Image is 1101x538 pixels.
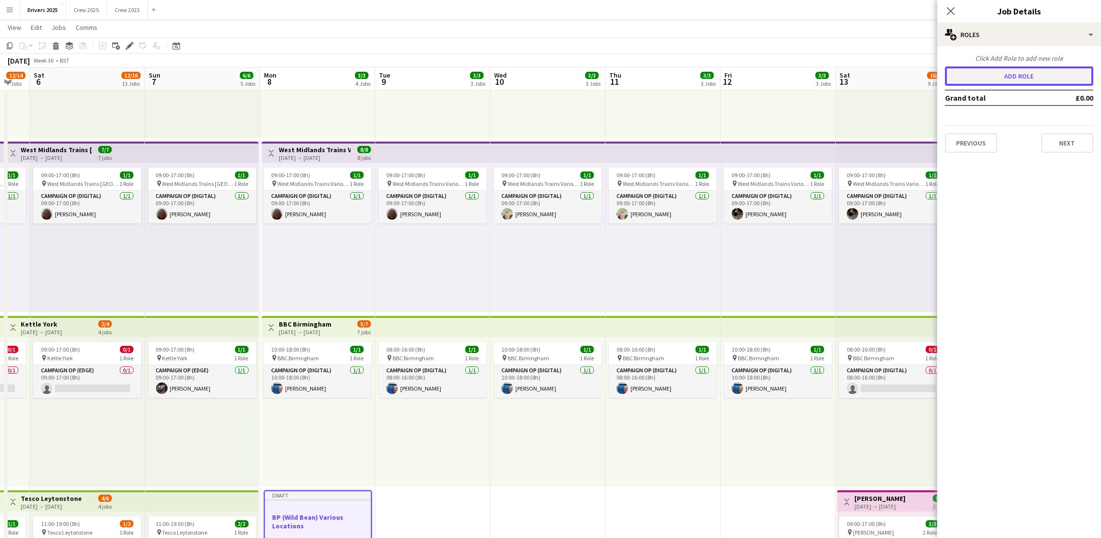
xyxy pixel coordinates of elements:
span: 1/1 [235,171,249,179]
span: BBC Birmngham [853,354,894,362]
a: Jobs [48,21,70,34]
button: Crew 2025 [66,0,107,19]
app-job-card: 09:00-17:00 (8h)1/1 West Midlands Trains [GEOGRAPHIC_DATA]1 RoleCampaign Op (Digital)1/109:00-17:... [148,168,256,223]
span: 1 Role [465,180,479,187]
app-card-role: Campaign Op (Digital)1/109:00-17:00 (8h)[PERSON_NAME] [379,191,486,223]
div: 8 jobs [357,153,371,161]
app-job-card: 08:00-16:00 (8h)0/1 BBC Birmngham1 RoleCampaign Op (Digital)0/108:00-16:00 (8h) [839,342,947,398]
div: 7 Jobs [7,80,25,87]
span: 1 Role [4,354,18,362]
span: 1 Role [580,354,594,362]
div: 3 Jobs [471,80,485,87]
div: 10:00-18:00 (8h)1/1 BBC Birmngham1 RoleCampaign Op (Digital)1/110:00-18:00 (8h)[PERSON_NAME] [724,342,832,398]
app-job-card: 09:00-17:00 (8h)1/1 West Midlands Trains Various Locations1 RoleCampaign Op (Digital)1/109:00-17:... [839,168,947,223]
div: 4 jobs [98,328,112,336]
span: View [8,23,21,32]
span: 1/1 [580,346,594,353]
span: 12/16 [121,72,141,79]
td: Grand total [945,90,1048,105]
span: 1 Role [465,354,479,362]
span: 1 Role [235,529,249,536]
span: 1 Role [810,354,824,362]
span: 16/22 [927,72,946,79]
span: 7/7 [98,146,112,153]
span: 1/1 [350,346,364,353]
span: Sat [34,71,44,79]
span: 1 Role [4,529,18,536]
div: 08:00-16:00 (8h)1/1 BBC Birmngham1 RoleCampaign Op (Digital)1/108:00-16:00 (8h)[PERSON_NAME] [379,342,486,398]
span: Sun [149,71,160,79]
span: 1 Role [4,180,18,187]
span: 1/1 [5,171,18,179]
span: 09:00-17:00 (8h) [156,346,195,353]
span: 10 [493,76,507,87]
span: 9 [378,76,390,87]
span: 1 Role [925,180,939,187]
span: 4/6 [98,495,112,502]
div: 09:00-17:00 (8h)1/1 West Midlands Trains Various Locations1 RoleCampaign Op (Digital)1/109:00-17:... [263,168,371,223]
button: Next [1041,133,1093,153]
app-job-card: 09:00-17:00 (8h)1/1 West Midlands Trains [GEOGRAPHIC_DATA]1 RoleCampaign Op (Digital)1/109:00-17:... [33,168,141,223]
span: West Midlands Trains Various Locations [738,180,810,187]
span: Wed [494,71,507,79]
span: Edit [31,23,42,32]
span: Comms [76,23,97,32]
span: 3/3 [355,72,368,79]
h3: West Midlands Trains [GEOGRAPHIC_DATA] [21,145,92,154]
span: 09:00-17:00 (8h) [156,171,195,179]
span: 11:00-19:00 (8h) [156,520,195,527]
span: 1/1 [580,171,594,179]
span: Tesco Leytonstone [162,529,208,536]
span: 11 [608,76,621,87]
span: 7 [147,76,160,87]
div: Roles [937,23,1101,46]
span: 8 [262,76,276,87]
span: West Midlands Trains Various Locations [853,180,925,187]
span: 5/7 [357,320,371,328]
span: 2/2 [235,520,249,527]
span: 13 [838,76,850,87]
span: BBC Birmngham [508,354,549,362]
div: 09:00-17:00 (8h)1/1 West Midlands Trains Various Locations1 RoleCampaign Op (Digital)1/109:00-17:... [379,168,486,223]
div: [DATE] [8,56,30,66]
app-job-card: 08:00-16:00 (8h)1/1 BBC Birmngham1 RoleCampaign Op (Digital)1/108:00-16:00 (8h)[PERSON_NAME] [609,342,717,398]
div: 10:00-18:00 (8h)1/1 BBC Birmngham1 RoleCampaign Op (Digital)1/110:00-18:00 (8h)[PERSON_NAME] [263,342,371,398]
app-job-card: 09:00-17:00 (8h)1/1 West Midlands Trains Various Locations1 RoleCampaign Op (Digital)1/109:00-17:... [724,168,832,223]
span: 1 Role [580,180,594,187]
app-card-role: Campaign Op (Digital)1/109:00-17:00 (8h)[PERSON_NAME] [839,191,947,223]
span: BBC Birmngham [738,354,779,362]
span: 12 [723,76,732,87]
app-card-role: Campaign Op (Digital)1/109:00-17:00 (8h)[PERSON_NAME] [263,191,371,223]
span: 1 Role [350,180,364,187]
span: 1/1 [120,171,133,179]
span: 1/1 [235,346,249,353]
h3: BP (Wild Bean) Various Locations [265,513,371,530]
span: 1 Role [235,180,249,187]
span: 3/3 [926,520,939,527]
a: Comms [72,21,101,34]
span: 09:00-17:00 (8h) [271,171,310,179]
div: 09:00-17:00 (8h)1/1 West Midlands Trains Various Locations1 RoleCampaign Op (Digital)1/109:00-17:... [609,168,717,223]
span: 08:00-16:00 (8h) [847,346,886,353]
div: 9 Jobs [928,80,946,87]
div: Click Add Role to add new role [945,54,1093,63]
span: Tesco Leytonstone [47,529,92,536]
span: Week 36 [32,57,56,64]
td: £0.00 [1048,90,1093,105]
span: 1 Role [695,180,709,187]
app-job-card: 09:00-17:00 (8h)0/1 Kettle York1 RoleCampaign Op (Edge)0/109:00-17:00 (8h) [33,342,141,398]
span: Thu [609,71,621,79]
h3: Job Details [937,5,1101,17]
span: Kettle York [162,354,188,362]
span: Kettle York [47,354,73,362]
div: [DATE] → [DATE] [279,154,351,161]
span: Tue [379,71,390,79]
app-card-role: Campaign Op (Digital)1/108:00-16:00 (8h)[PERSON_NAME] [609,365,717,398]
span: 1/1 [811,171,824,179]
span: 09:00-17:00 (8h) [732,171,771,179]
span: BBC Birmngham [623,354,664,362]
div: 5 Jobs [240,80,255,87]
